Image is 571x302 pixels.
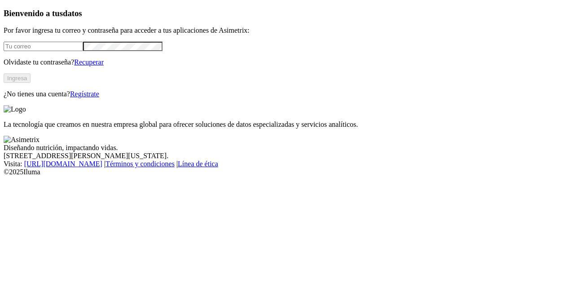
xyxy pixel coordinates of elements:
[70,90,99,98] a: Regístrate
[4,105,26,113] img: Logo
[4,136,40,144] img: Asimetrix
[4,26,567,35] p: Por favor ingresa tu correo y contraseña para acceder a tus aplicaciones de Asimetrix:
[63,9,82,18] span: datos
[4,160,567,168] div: Visita : | |
[24,160,102,168] a: [URL][DOMAIN_NAME]
[4,152,567,160] div: [STREET_ADDRESS][PERSON_NAME][US_STATE].
[4,73,31,83] button: Ingresa
[178,160,218,168] a: Línea de ética
[4,58,567,66] p: Olvidaste tu contraseña?
[4,9,567,18] h3: Bienvenido a tus
[4,42,83,51] input: Tu correo
[4,90,567,98] p: ¿No tienes una cuenta?
[74,58,104,66] a: Recuperar
[4,121,567,129] p: La tecnología que creamos en nuestra empresa global para ofrecer soluciones de datos especializad...
[4,168,567,176] div: © 2025 Iluma
[4,144,567,152] div: Diseñando nutrición, impactando vidas.
[105,160,175,168] a: Términos y condiciones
